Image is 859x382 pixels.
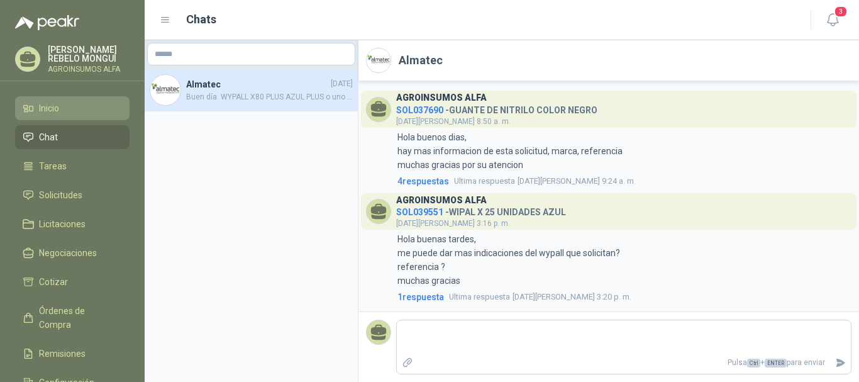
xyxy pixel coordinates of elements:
[396,204,566,216] h4: - WIPAL X 25 UNIDADES AZUL
[15,183,130,207] a: Solicitudes
[396,117,511,126] span: [DATE][PERSON_NAME] 8:50 a. m.
[418,352,831,374] p: Pulsa + para enviar
[15,154,130,178] a: Tareas
[396,102,597,114] h4: - GUANTE DE NITRILO COLOR NEGRO
[39,347,86,361] span: Remisiones
[395,290,851,304] a: 1respuestaUltima respuesta[DATE][PERSON_NAME] 3:20 p. m.
[186,77,328,91] h4: Almatec
[186,11,216,28] h1: Chats
[397,290,444,304] span: 1 respuesta
[150,75,180,105] img: Company Logo
[765,359,787,368] span: ENTER
[15,212,130,236] a: Licitaciones
[396,219,510,228] span: [DATE][PERSON_NAME] 3:16 p. m.
[397,352,418,374] label: Adjuntar archivos
[397,232,620,288] p: Hola buenas tardes, me puede dar mas indicaciones del wypall que solicitan? referencia ? muchas g...
[454,175,636,188] span: [DATE][PERSON_NAME] 9:24 a. m.
[449,291,510,303] span: Ultima respuesta
[39,304,118,332] span: Órdenes de Compra
[15,96,130,120] a: Inicio
[15,125,130,149] a: Chat
[15,270,130,294] a: Cotizar
[39,188,82,202] span: Solicitudes
[397,174,449,188] span: 4 respuesta s
[15,342,130,366] a: Remisiones
[396,105,443,115] span: SOL037690
[396,207,443,217] span: SOL039551
[186,91,353,103] span: Buen día. WYPALL X80 PLUS AZUL PLUS o uno similar, que sean económicos
[397,130,624,172] p: Hola buenos dias, hay mas informacion de esta solicitud, marca, referencia muchas gracias por su ...
[396,197,487,204] h3: AGROINSUMOS ALFA
[399,52,443,69] h2: Almatec
[367,48,391,72] img: Company Logo
[747,359,760,368] span: Ctrl
[396,94,487,101] h3: AGROINSUMOS ALFA
[821,9,844,31] button: 3
[830,352,851,374] button: Enviar
[48,65,130,73] p: AGROINSUMOS ALFA
[15,15,79,30] img: Logo peakr
[39,275,68,289] span: Cotizar
[454,175,515,188] span: Ultima respuesta
[48,45,130,63] p: [PERSON_NAME] REBELO MONGUI
[449,291,631,303] span: [DATE][PERSON_NAME] 3:20 p. m.
[834,6,848,18] span: 3
[331,78,353,90] span: [DATE]
[39,159,67,173] span: Tareas
[395,174,851,188] a: 4respuestasUltima respuesta[DATE][PERSON_NAME] 9:24 a. m.
[39,130,58,144] span: Chat
[39,246,97,260] span: Negociaciones
[39,217,86,231] span: Licitaciones
[15,241,130,265] a: Negociaciones
[145,69,358,111] a: Company LogoAlmatec[DATE]Buen día. WYPALL X80 PLUS AZUL PLUS o uno similar, que sean económicos
[39,101,59,115] span: Inicio
[15,299,130,337] a: Órdenes de Compra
